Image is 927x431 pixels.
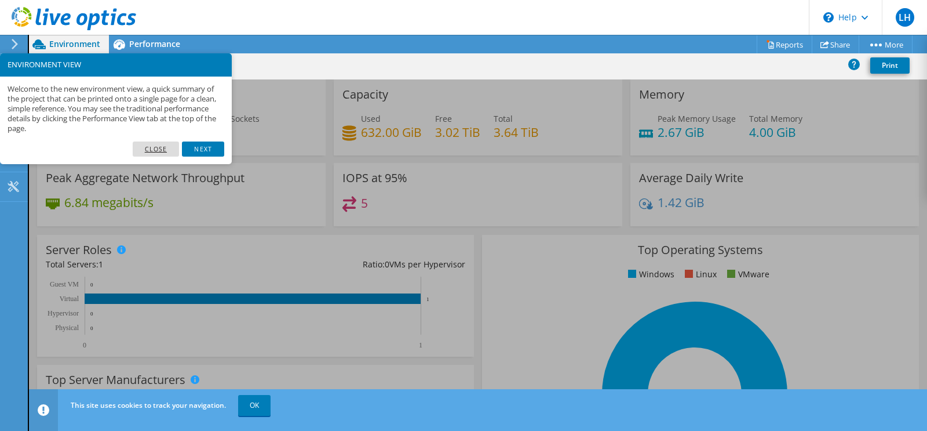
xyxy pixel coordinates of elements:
[896,8,914,27] span: LH
[870,57,910,74] a: Print
[859,35,913,53] a: More
[129,38,180,49] span: Performance
[71,400,226,410] span: This site uses cookies to track your navigation.
[238,395,271,416] a: OK
[8,84,224,134] p: Welcome to the new environment view, a quick summary of the project that can be printed onto a si...
[49,38,100,49] span: Environment
[812,35,859,53] a: Share
[757,35,812,53] a: Reports
[133,142,180,157] a: Close
[8,61,224,68] h3: ENVIRONMENT VIEW
[182,142,224,157] a: Next
[823,12,834,23] svg: \n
